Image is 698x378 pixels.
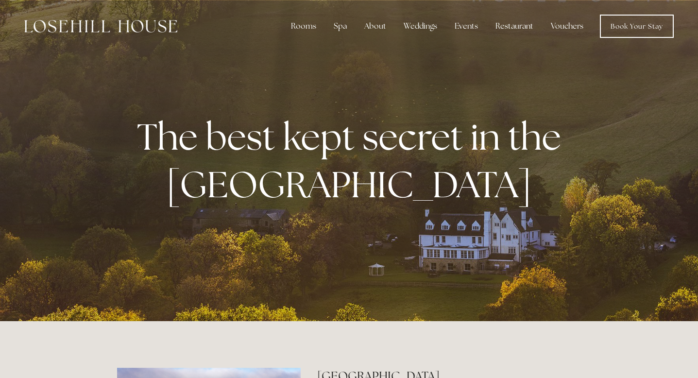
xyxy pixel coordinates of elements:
a: Book Your Stay [600,15,674,38]
div: About [357,17,394,36]
strong: The best kept secret in the [GEOGRAPHIC_DATA] [137,113,569,208]
a: Vouchers [543,17,591,36]
div: Restaurant [488,17,541,36]
div: Spa [326,17,355,36]
div: Events [447,17,486,36]
div: Rooms [283,17,324,36]
img: Losehill House [24,20,177,33]
div: Weddings [396,17,445,36]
